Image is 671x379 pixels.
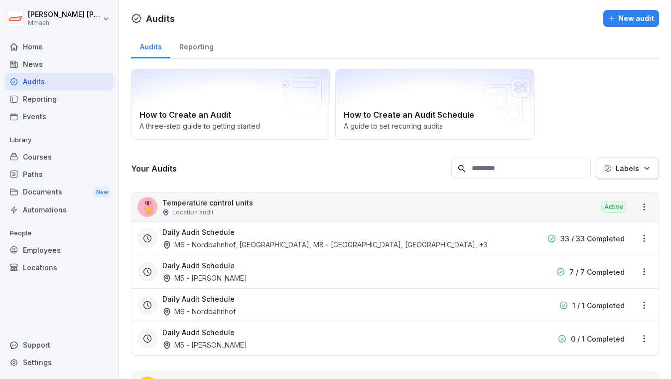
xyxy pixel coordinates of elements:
a: Audits [131,33,170,58]
p: 7 / 7 Completed [569,267,625,277]
p: A three-step guide to getting started [139,121,322,131]
a: Employees [5,241,114,259]
h3: Daily Audit Schedule [162,294,235,304]
h3: Daily Audit Schedule [162,260,235,271]
p: Labels [616,163,639,174]
a: Paths [5,166,114,183]
a: DocumentsNew [5,183,114,201]
div: Documents [5,183,114,201]
a: Locations [5,259,114,276]
div: M6 - Nordbahnhof [162,306,236,317]
h2: How to Create an Audit Schedule [344,109,526,121]
a: Automations [5,201,114,218]
div: Support [5,336,114,354]
div: 🎖️ [137,197,157,217]
a: Events [5,108,114,125]
button: New audit [603,10,659,27]
a: Courses [5,148,114,166]
p: People [5,225,114,241]
a: How to Create an Audit ScheduleA guide to set recurring audits [335,69,535,140]
a: Audits [5,73,114,90]
p: Location audit [172,208,214,217]
a: Reporting [170,33,222,58]
a: News [5,55,114,73]
div: M5 - [PERSON_NAME] [162,340,247,350]
h3: Daily Audit Schedule [162,327,235,338]
h1: Audits [146,12,175,25]
h2: How to Create an Audit [139,109,322,121]
h3: Your Audits [131,163,446,174]
button: Labels [596,158,659,179]
p: Library [5,132,114,148]
p: Mmaah [28,19,101,26]
a: Settings [5,354,114,371]
h3: Daily Audit Schedule [162,227,235,237]
p: 1 / 1 Completed [572,300,625,311]
div: M6 - Nordbahnhof, [GEOGRAPHIC_DATA], M8 - [GEOGRAPHIC_DATA], [GEOGRAPHIC_DATA] , +3 [162,239,488,250]
p: Temperature control units [162,197,253,208]
div: New [94,187,111,198]
p: 0 / 1 Completed [571,334,625,344]
a: How to Create an AuditA three-step guide to getting started [131,69,330,140]
div: New audit [608,13,654,24]
p: [PERSON_NAME] [PERSON_NAME] [28,10,101,19]
p: A guide to set recurring audits [344,121,526,131]
div: Active [601,201,627,213]
a: Reporting [5,90,114,108]
div: M5 - [PERSON_NAME] [162,273,247,283]
p: 33 / 33 Completed [560,233,625,244]
a: Home [5,38,114,55]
